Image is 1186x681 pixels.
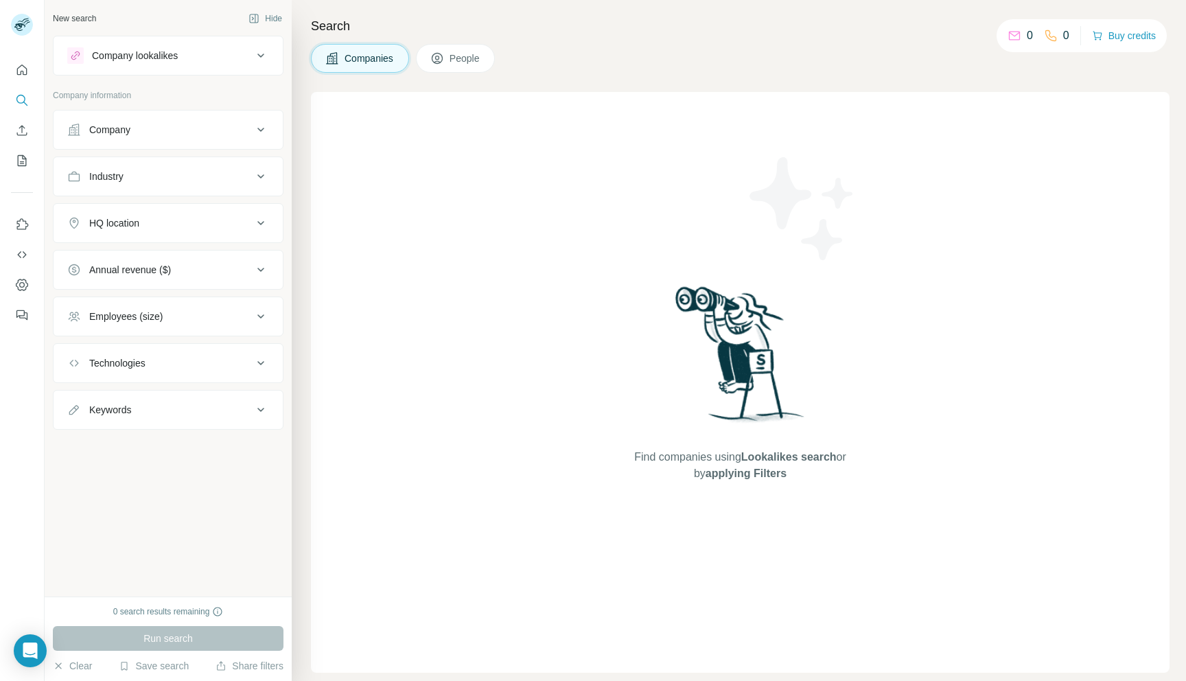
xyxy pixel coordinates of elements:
div: HQ location [89,216,139,230]
h4: Search [311,16,1170,36]
p: Company information [53,89,283,102]
span: Find companies using or by [630,449,850,482]
button: My lists [11,148,33,173]
button: Keywords [54,393,283,426]
button: HQ location [54,207,283,240]
img: Surfe Illustration - Woman searching with binoculars [669,283,812,436]
div: Annual revenue ($) [89,263,171,277]
div: Open Intercom Messenger [14,634,47,667]
button: Quick start [11,58,33,82]
span: Lookalikes search [741,451,837,463]
div: Industry [89,170,124,183]
button: Use Surfe API [11,242,33,267]
button: Feedback [11,303,33,327]
div: New search [53,12,96,25]
button: Save search [119,659,189,673]
button: Search [11,88,33,113]
button: Dashboard [11,273,33,297]
div: Company lookalikes [92,49,178,62]
button: Company [54,113,283,146]
button: Technologies [54,347,283,380]
button: Buy credits [1092,26,1156,45]
p: 0 [1063,27,1069,44]
button: Industry [54,160,283,193]
span: Companies [345,51,395,65]
span: applying Filters [706,468,787,479]
div: 0 search results remaining [113,605,224,618]
span: People [450,51,481,65]
div: Employees (size) [89,310,163,323]
button: Hide [239,8,292,29]
button: Enrich CSV [11,118,33,143]
p: 0 [1027,27,1033,44]
button: Annual revenue ($) [54,253,283,286]
div: Keywords [89,403,131,417]
button: Employees (size) [54,300,283,333]
button: Company lookalikes [54,39,283,72]
div: Company [89,123,130,137]
img: Surfe Illustration - Stars [741,147,864,270]
div: Technologies [89,356,146,370]
button: Clear [53,659,92,673]
button: Use Surfe on LinkedIn [11,212,33,237]
button: Share filters [216,659,283,673]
